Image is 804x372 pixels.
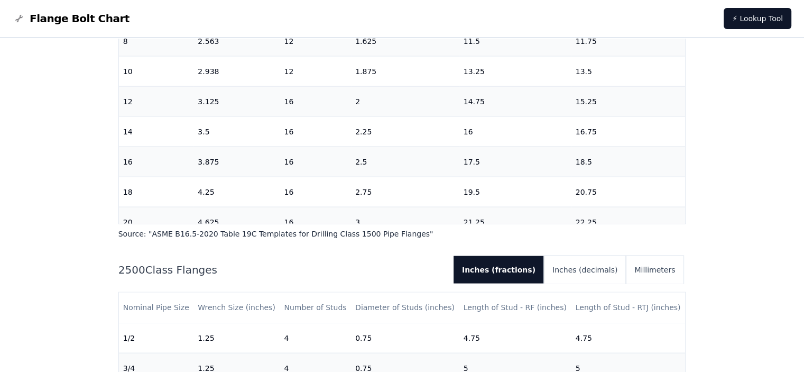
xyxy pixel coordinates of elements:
td: 4.25 [193,177,280,207]
td: 1/2 [119,323,194,353]
td: 21.25 [459,207,571,237]
td: 17.5 [459,147,571,177]
td: 19.5 [459,177,571,207]
img: Flange Bolt Chart Logo [13,12,25,25]
td: 3 [351,207,459,237]
span: Flange Bolt Chart [30,11,130,26]
td: 4 [280,323,351,353]
td: 20.75 [571,177,686,207]
td: 16.75 [571,116,686,147]
button: Inches (decimals) [544,256,626,284]
td: 16 [280,116,351,147]
th: Length of Stud - RTJ (inches) [571,293,686,323]
td: 16 [280,86,351,116]
td: 1.25 [193,323,280,353]
td: 1.875 [351,56,459,86]
td: 0.75 [351,323,459,353]
td: 3.5 [193,116,280,147]
td: 16 [280,147,351,177]
td: 3.125 [193,86,280,116]
a: Flange Bolt Chart LogoFlange Bolt Chart [13,11,130,26]
th: Number of Studs [280,293,351,323]
th: Wrench Size (inches) [193,293,280,323]
td: 2.25 [351,116,459,147]
td: 3.875 [193,147,280,177]
td: 14 [119,116,194,147]
td: 16 [459,116,571,147]
button: Inches (fractions) [454,256,544,284]
td: 14.75 [459,86,571,116]
td: 2.75 [351,177,459,207]
th: Nominal Pipe Size [119,293,194,323]
td: 16 [280,177,351,207]
td: 12 [119,86,194,116]
button: Millimeters [626,256,683,284]
td: 4.625 [193,207,280,237]
td: 2.938 [193,56,280,86]
p: Source: " ASME B16.5-2020 Table 19C Templates for Drilling Class 1500 Pipe Flanges " [118,229,686,239]
td: 20 [119,207,194,237]
td: 16 [119,147,194,177]
td: 2 [351,86,459,116]
td: 12 [280,56,351,86]
td: 15.25 [571,86,686,116]
td: 11.5 [459,26,571,56]
td: 2.563 [193,26,280,56]
th: Length of Stud - RF (inches) [459,293,571,323]
td: 11.75 [571,26,686,56]
td: 12 [280,26,351,56]
h2: 2500 Class Flanges [118,262,445,277]
td: 16 [280,207,351,237]
a: ⚡ Lookup Tool [724,8,791,29]
td: 18 [119,177,194,207]
td: 13.5 [571,56,686,86]
th: Diameter of Studs (inches) [351,293,459,323]
td: 22.25 [571,207,686,237]
td: 18.5 [571,147,686,177]
td: 13.25 [459,56,571,86]
td: 8 [119,26,194,56]
td: 10 [119,56,194,86]
td: 4.75 [571,323,686,353]
td: 2.5 [351,147,459,177]
td: 1.625 [351,26,459,56]
td: 4.75 [459,323,571,353]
